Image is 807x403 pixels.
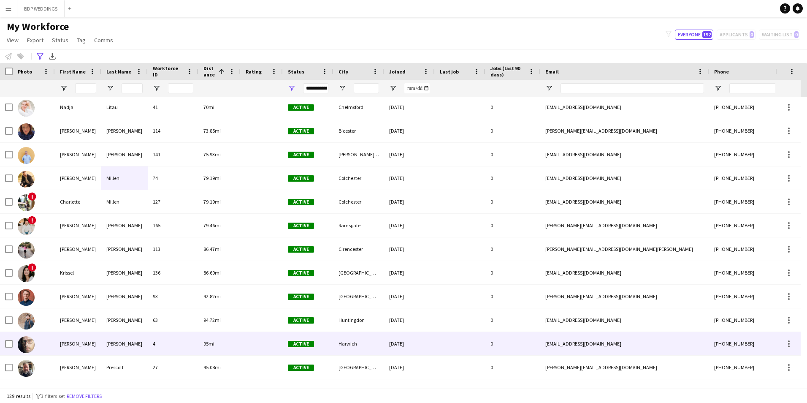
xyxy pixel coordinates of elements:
[384,308,435,332] div: [DATE]
[101,379,148,403] div: [PERSON_NAME]
[60,84,68,92] button: Open Filter Menu
[101,190,148,213] div: Millen
[101,166,148,190] div: Millen
[485,261,540,284] div: 0
[540,308,709,332] div: [EMAIL_ADDRESS][DOMAIN_NAME]
[122,83,143,93] input: Last Name Filter Input
[148,95,198,119] div: 41
[288,152,314,158] span: Active
[288,246,314,253] span: Active
[168,83,193,93] input: Workforce ID Filter Input
[91,35,116,46] a: Comms
[702,31,712,38] span: 192
[153,65,183,78] span: Workforce ID
[540,237,709,261] div: [PERSON_NAME][EMAIL_ADDRESS][DOMAIN_NAME][PERSON_NAME]
[148,332,198,355] div: 4
[288,68,304,75] span: Status
[288,365,314,371] span: Active
[440,68,459,75] span: Last job
[203,317,221,323] span: 94.72mi
[101,119,148,142] div: [PERSON_NAME]
[540,190,709,213] div: [EMAIL_ADDRESS][DOMAIN_NAME]
[384,332,435,355] div: [DATE]
[18,100,35,117] img: Nadja Litau
[55,379,101,403] div: [PERSON_NAME]
[485,379,540,403] div: 0
[55,237,101,261] div: [PERSON_NAME]
[384,356,435,379] div: [DATE]
[288,341,314,347] span: Active
[714,84,722,92] button: Open Filter Menu
[55,261,101,284] div: Krissel
[65,392,103,401] button: Remove filters
[148,356,198,379] div: 27
[288,175,314,182] span: Active
[246,68,262,75] span: Rating
[55,119,101,142] div: [PERSON_NAME]
[333,95,384,119] div: Chelmsford
[384,95,435,119] div: [DATE]
[485,119,540,142] div: 0
[203,151,221,158] span: 75.93mi
[203,222,221,229] span: 79.46mi
[389,68,406,75] span: Joined
[540,119,709,142] div: [PERSON_NAME][EMAIL_ADDRESS][DOMAIN_NAME]
[203,293,221,300] span: 92.82mi
[675,30,713,40] button: Everyone192
[540,379,709,403] div: [PERSON_NAME][EMAIL_ADDRESS][DOMAIN_NAME]
[288,199,314,205] span: Active
[333,190,384,213] div: Colchester
[203,340,214,347] span: 95mi
[333,356,384,379] div: [GEOGRAPHIC_DATA]
[485,95,540,119] div: 0
[288,128,314,134] span: Active
[540,332,709,355] div: [EMAIL_ADDRESS][DOMAIN_NAME]
[101,214,148,237] div: [PERSON_NAME]
[714,68,729,75] span: Phone
[404,83,430,93] input: Joined Filter Input
[333,214,384,237] div: Ramsgate
[203,246,221,252] span: 86.47mi
[203,270,221,276] span: 86.69mi
[101,356,148,379] div: Prescott
[333,261,384,284] div: [GEOGRAPHIC_DATA]
[485,166,540,190] div: 0
[55,166,101,190] div: [PERSON_NAME]
[94,36,113,44] span: Comms
[333,285,384,308] div: [GEOGRAPHIC_DATA]
[485,237,540,261] div: 0
[339,84,346,92] button: Open Filter Menu
[148,166,198,190] div: 74
[333,119,384,142] div: Bicester
[7,36,19,44] span: View
[35,51,45,61] app-action-btn: Advanced filters
[55,285,101,308] div: [PERSON_NAME]
[148,285,198,308] div: 93
[540,143,709,166] div: [EMAIL_ADDRESS][DOMAIN_NAME]
[540,95,709,119] div: [EMAIL_ADDRESS][DOMAIN_NAME]
[3,35,22,46] a: View
[288,104,314,111] span: Active
[148,237,198,261] div: 113
[148,379,198,403] div: 92
[148,143,198,166] div: 141
[52,36,68,44] span: Status
[148,190,198,213] div: 127
[28,192,36,201] span: !
[384,190,435,213] div: [DATE]
[18,289,35,306] img: Scott Howard
[101,261,148,284] div: [PERSON_NAME]
[24,35,47,46] a: Export
[540,356,709,379] div: [PERSON_NAME][EMAIL_ADDRESS][DOMAIN_NAME]
[288,294,314,300] span: Active
[561,83,704,93] input: Email Filter Input
[339,68,348,75] span: City
[75,83,96,93] input: First Name Filter Input
[545,84,553,92] button: Open Filter Menu
[333,332,384,355] div: Harwich
[485,308,540,332] div: 0
[18,242,35,259] img: Lucie Hamilton
[106,68,131,75] span: Last Name
[28,216,36,224] span: !
[384,214,435,237] div: [DATE]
